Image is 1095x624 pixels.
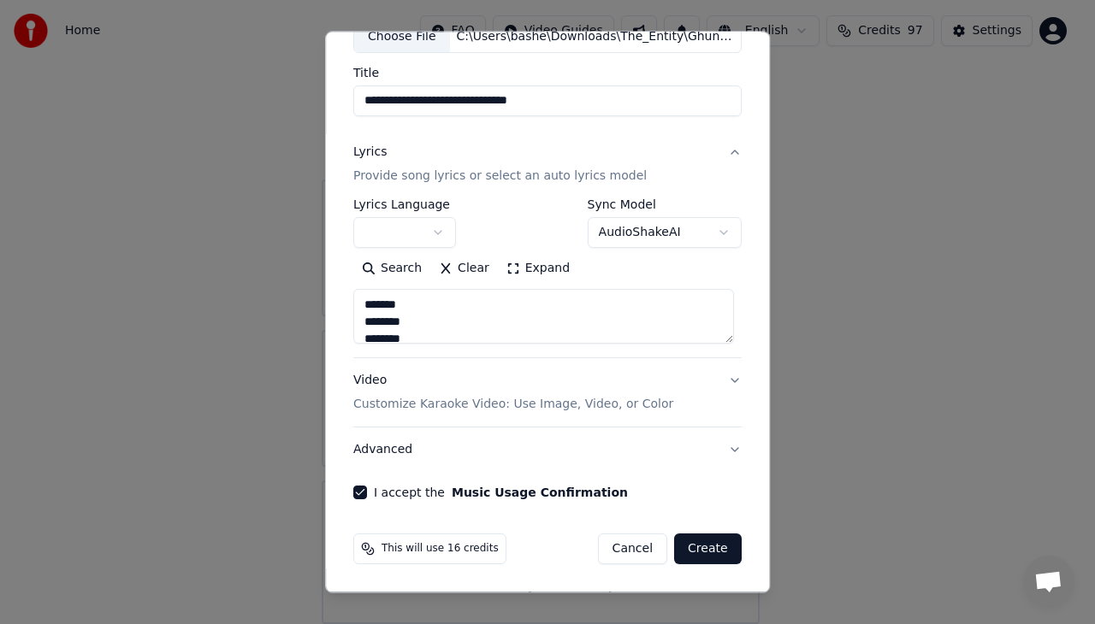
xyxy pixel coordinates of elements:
[353,130,742,198] button: LyricsProvide song lyrics or select an auto lyrics model
[498,255,578,282] button: Expand
[353,427,742,472] button: Advanced
[452,486,628,498] button: I accept the
[353,144,387,161] div: Lyrics
[353,168,647,185] p: Provide song lyrics or select an auto lyrics model
[598,533,667,564] button: Cancel
[353,358,742,427] button: VideoCustomize Karaoke Video: Use Image, Video, or Color
[353,396,673,413] p: Customize Karaoke Video: Use Image, Video, or Color
[450,29,741,46] div: C:\Users\bashe\Downloads\The_Entity\Ghunghroo_Toot_Gaye____Majid_Shola____Musicraft_India____Audi...
[353,198,456,210] label: Lyrics Language
[430,255,498,282] button: Clear
[353,198,742,357] div: LyricsProvide song lyrics or select an auto lyrics model
[588,198,742,210] label: Sync Model
[674,533,742,564] button: Create
[353,67,742,79] label: Title
[354,22,450,53] div: Choose File
[382,542,499,556] span: This will use 16 credits
[353,255,430,282] button: Search
[374,486,628,498] label: I accept the
[353,372,673,413] div: Video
